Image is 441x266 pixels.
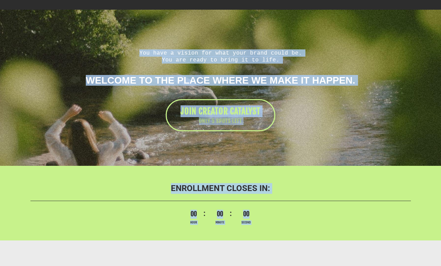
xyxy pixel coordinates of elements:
[181,117,260,125] span: ONLY 5 SPOTS LEFT
[166,99,275,131] a: JOIN CREATOR CATALYST ONLY 5 SPOTS LEFT
[86,75,355,86] b: Welcome to the PLACE where we make it happen.
[237,220,256,225] span: Second
[184,210,203,219] span: 00
[30,56,411,64] div: You are ready to bring it to life.
[184,220,203,225] span: Hour
[210,220,230,225] span: Minute
[210,210,230,219] span: 00
[237,210,256,219] span: 00
[171,183,270,193] b: ENROLLMENT CLOSES IN:
[30,49,411,64] h1: You have a vision for what your brand could be.
[181,106,260,116] span: JOIN CREATOR CATALYST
